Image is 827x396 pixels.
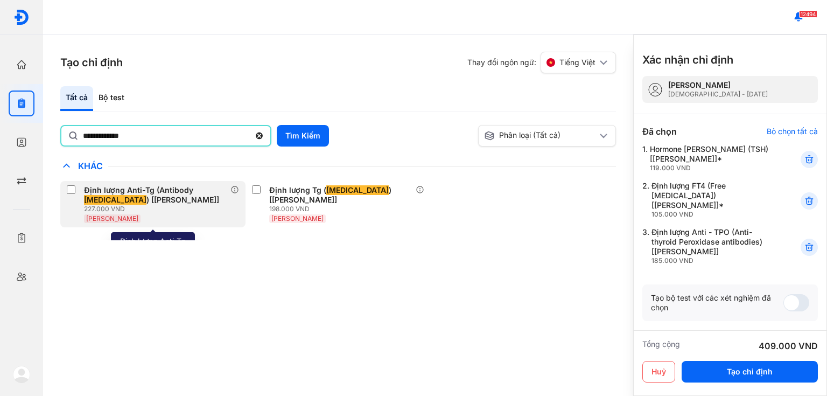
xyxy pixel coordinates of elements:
[642,227,774,265] div: 3.
[269,205,416,213] div: 198.000 VND
[642,144,774,172] div: 1.
[93,86,130,111] div: Bộ test
[277,125,329,147] button: Tìm Kiếm
[13,366,30,383] img: logo
[651,227,774,265] div: Định lượng Anti - TPO (Anti-thyroid Peroxidase antibodies) [[PERSON_NAME]]
[759,339,818,352] div: 409.000 VND
[84,195,146,205] span: [MEDICAL_DATA]
[682,361,818,383] button: Tạo chỉ định
[86,214,138,223] span: [PERSON_NAME]
[668,80,768,90] div: [PERSON_NAME]
[642,125,677,138] div: Đã chọn
[73,161,108,171] span: Khác
[642,339,680,352] div: Tổng cộng
[271,214,324,223] span: [PERSON_NAME]
[651,181,774,219] div: Định lượng FT4 (Free [MEDICAL_DATA]) [[PERSON_NAME]]*
[651,293,783,312] div: Tạo bộ test với các xét nghiệm đã chọn
[60,86,93,111] div: Tất cả
[559,58,595,67] span: Tiếng Việt
[484,130,597,141] div: Phân loại (Tất cả)
[326,185,389,195] span: [MEDICAL_DATA]
[84,185,226,205] div: Định lượng Anti-Tg (Antibody ) [[PERSON_NAME]]
[668,90,768,99] div: [DEMOGRAPHIC_DATA] - [DATE]
[13,9,30,25] img: logo
[651,256,774,265] div: 185.000 VND
[467,52,616,73] div: Thay đổi ngôn ngữ:
[767,127,818,136] div: Bỏ chọn tất cả
[650,144,774,172] div: Hormone [PERSON_NAME] (TSH) [[PERSON_NAME]]*
[650,164,774,172] div: 119.000 VND
[642,361,675,383] button: Huỷ
[799,10,817,18] span: 12494
[84,205,230,213] div: 227.000 VND
[60,55,123,70] h3: Tạo chỉ định
[651,210,774,219] div: 105.000 VND
[642,52,733,67] h3: Xác nhận chỉ định
[642,181,774,219] div: 2.
[269,185,411,205] div: Định lượng Tg ( ) [[PERSON_NAME]]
